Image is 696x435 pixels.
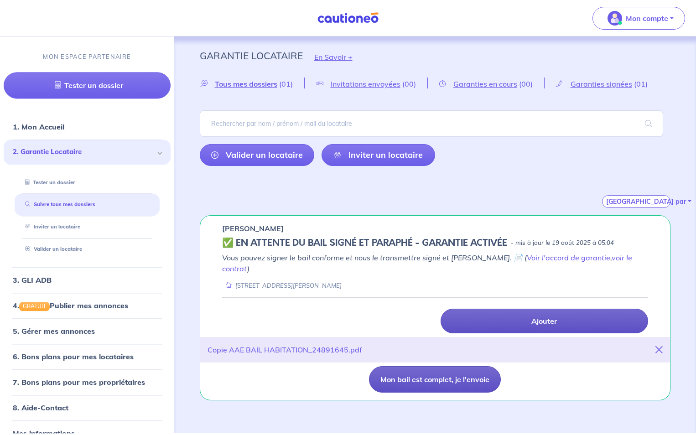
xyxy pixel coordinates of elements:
[279,79,293,88] span: (01)
[4,296,171,315] div: 4.GRATUITPublier mes annonces
[222,281,342,290] div: [STREET_ADDRESS][PERSON_NAME]
[222,223,284,234] p: [PERSON_NAME]
[441,309,648,333] a: Ajouter
[222,238,649,249] div: state: CONTRACT-SIGNED, Context: FINISHED,IS-GL-CAUTION
[15,242,160,257] div: Valider un locataire
[15,175,160,190] div: Tester un dossier
[208,344,362,355] div: Copie AAE BAIL HABITATION_24891645.pdf
[200,47,303,64] p: Garantie Locataire
[402,79,416,88] span: (00)
[634,111,663,136] span: search
[4,140,171,165] div: 2. Garantie Locataire
[21,202,95,208] a: Suivre tous mes dossiers
[21,179,75,186] a: Tester un dossier
[4,271,171,289] div: 3. GLI ADB
[13,378,145,387] a: 7. Bons plans pour mes propriétaires
[4,399,171,417] div: 8. Aide-Contact
[545,79,659,88] a: Garanties signées(01)
[222,253,632,273] em: Vous pouvez signer le bail conforme et nous le transmettre signé et [PERSON_NAME]. 📄 ( , )
[13,147,155,158] span: 2. Garantie Locataire
[15,197,160,212] div: Suivre tous mes dossiers
[200,79,304,88] a: Tous mes dossiers(01)
[13,275,52,285] a: 3. GLI ADB
[314,12,382,24] img: Cautioneo
[608,11,622,26] img: illu_account_valid_menu.svg
[428,79,544,88] a: Garanties en cours(00)
[602,195,670,208] button: [GEOGRAPHIC_DATA] par
[200,144,314,166] a: Valider un locataire
[21,246,82,252] a: Valider un locataire
[215,79,277,88] span: Tous mes dossiers
[331,79,400,88] span: Invitations envoyées
[43,52,131,61] p: MON ESPACE PARTENAIRE
[519,79,533,88] span: (00)
[13,403,68,412] a: 8. Aide-Contact
[4,72,171,99] a: Tester un dossier
[15,220,160,235] div: Inviter un locataire
[303,44,364,70] button: En Savoir +
[4,118,171,136] div: 1. Mon Accueil
[369,366,501,393] button: Mon bail est complet, je l'envoie
[13,326,95,336] a: 5. Gérer mes annonces
[511,238,614,248] p: - mis à jour le 19 août 2025 à 05:04
[634,79,648,88] span: (01)
[4,347,171,366] div: 6. Bons plans pour mes locataires
[4,322,171,340] div: 5. Gérer mes annonces
[322,144,435,166] a: Inviter un locataire
[222,238,507,249] h5: ✅️️️ EN ATTENTE DU BAIL SIGNÉ ET PARAPHÉ - GARANTIE ACTIVÉE
[13,301,128,310] a: 4.GRATUITPublier mes annonces
[21,224,80,230] a: Inviter un locataire
[527,253,610,262] a: Voir l'accord de garantie
[4,373,171,391] div: 7. Bons plans pour mes propriétaires
[571,79,632,88] span: Garanties signées
[13,352,134,361] a: 6. Bons plans pour mes locataires
[655,346,663,353] i: close-button-title
[13,123,64,132] a: 1. Mon Accueil
[453,79,517,88] span: Garanties en cours
[592,7,685,30] button: illu_account_valid_menu.svgMon compte
[626,13,668,24] p: Mon compte
[531,316,557,326] p: Ajouter
[200,110,664,137] input: Rechercher par nom / prénom / mail du locataire
[305,79,427,88] a: Invitations envoyées(00)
